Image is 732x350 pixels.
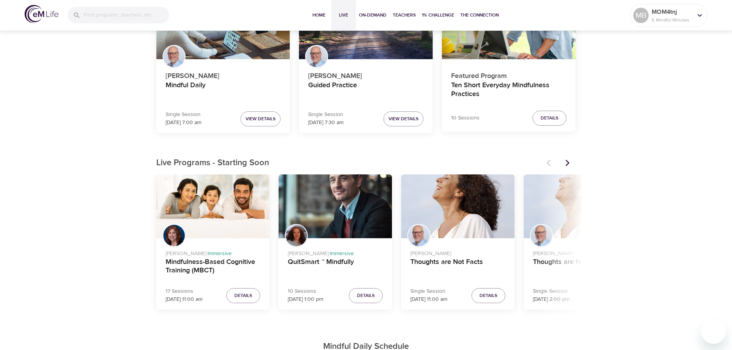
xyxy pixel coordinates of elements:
p: [DATE] 11:00 am [410,295,447,304]
span: Immersive [330,250,354,257]
span: Details [541,114,558,122]
p: [DATE] 1:00 pm [288,295,323,304]
p: 10 Sessions [451,114,480,122]
button: View Details [383,111,423,126]
p: 17 Sessions [166,287,203,295]
span: Live [334,11,353,19]
span: On-Demand [359,11,387,19]
h4: Thoughts are Not Facts [410,258,505,276]
h4: Mindful Daily [166,81,281,100]
img: logo [25,5,58,23]
button: QuitSmart ™ Mindfully [279,174,392,238]
span: Teachers [393,11,416,19]
span: Home [310,11,328,19]
p: [PERSON_NAME] · [288,247,383,258]
button: Details [226,288,260,303]
p: [DATE] 7:30 am [308,119,344,127]
p: [PERSON_NAME] [533,247,628,258]
h4: Guided Practice [308,81,423,100]
p: 10 Sessions [288,287,323,295]
h4: Thoughts are Not Facts [533,258,628,276]
span: 1% Challenge [422,11,454,19]
button: Thoughts are Not Facts [401,174,515,238]
p: Single Session [533,287,569,295]
p: Single Session [308,111,344,119]
p: [DATE] 2:00 pm [533,295,569,304]
p: [PERSON_NAME] · [166,247,261,258]
p: Live Programs - Starting Soon [156,157,542,169]
iframe: Button to launch messaging window [701,319,726,344]
button: Next items [559,154,576,171]
span: Immersive [207,250,232,257]
span: Details [480,292,497,300]
span: View Details [388,115,418,123]
div: MB [633,8,649,23]
p: [DATE] 11:00 am [166,295,203,304]
span: The Connection [460,11,499,19]
h4: QuitSmart ™ Mindfully [288,258,383,276]
p: [PERSON_NAME] [166,68,281,81]
p: Single Session [166,111,201,119]
button: Thoughts are Not Facts [524,174,637,238]
p: [PERSON_NAME] [410,247,505,258]
span: Details [357,292,375,300]
p: 6 Mindful Minutes [652,17,692,23]
button: Details [471,288,505,303]
button: View Details [241,111,281,126]
p: Featured Program [451,68,566,81]
span: View Details [246,115,276,123]
button: Mindfulness-Based Cognitive Training (MBCT) [156,174,270,238]
p: [PERSON_NAME] [308,68,423,81]
span: Details [234,292,252,300]
button: Details [533,111,566,126]
button: Details [349,288,383,303]
h4: Ten Short Everyday Mindfulness Practices [451,81,566,100]
p: MOM4tnj [652,7,692,17]
input: Find programs, teachers, etc... [84,7,169,23]
p: [DATE] 7:00 am [166,119,201,127]
p: Single Session [410,287,447,295]
h4: Mindfulness-Based Cognitive Training (MBCT) [166,258,261,276]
